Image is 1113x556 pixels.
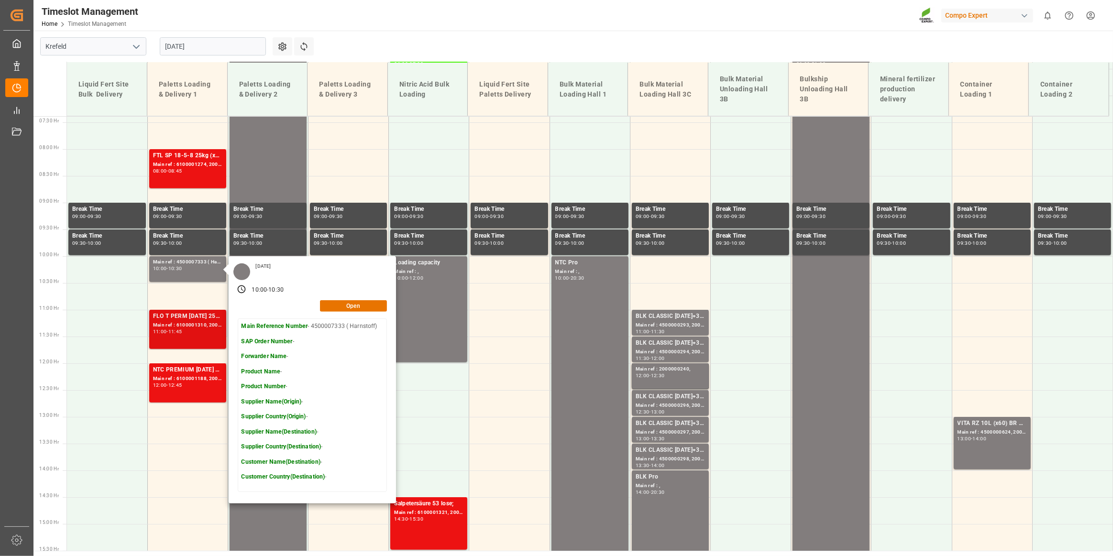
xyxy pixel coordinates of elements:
[39,145,59,150] span: 08:00 Hr
[957,76,1021,103] div: Container Loading 1
[876,70,941,108] div: Mineral fertilizer production delivery
[39,413,59,418] span: 13:00 Hr
[394,241,408,245] div: 09:30
[166,266,168,271] div: -
[716,231,785,241] div: Break Time
[730,214,731,218] div: -
[810,214,812,218] div: -
[1052,241,1053,245] div: -
[39,198,59,204] span: 09:00 Hr
[796,231,866,241] div: Break Time
[973,241,987,245] div: 10:00
[555,276,569,280] div: 10:00
[1053,214,1067,218] div: 09:30
[958,419,1027,428] div: VITA RZ 10L (x60) BR MTO;
[555,205,625,214] div: Break Time
[877,214,891,218] div: 09:00
[153,266,167,271] div: 10:00
[650,410,651,414] div: -
[958,231,1027,241] div: Break Time
[636,241,650,245] div: 09:30
[242,413,306,420] strong: Supplier Country(Origin)
[651,329,665,334] div: 11:30
[731,214,745,218] div: 09:30
[571,276,584,280] div: 20:30
[408,241,409,245] div: -
[394,276,408,280] div: 10:00
[168,169,182,173] div: 08:45
[650,329,651,334] div: -
[877,205,946,214] div: Break Time
[394,205,463,214] div: Break Time
[39,279,59,284] span: 10:30 Hr
[651,356,665,360] div: 12:00
[329,214,343,218] div: 09:30
[166,214,168,218] div: -
[636,348,705,356] div: Main ref : 4500000294, 2000000240;
[242,458,377,467] p: -
[1053,241,1067,245] div: 10:00
[636,231,705,241] div: Break Time
[796,205,866,214] div: Break Time
[314,231,383,241] div: Break Time
[636,428,705,436] div: Main ref : 4500000297, 2000000240;
[235,76,300,103] div: Paletts Loading & Delivery 2
[636,455,705,463] div: Main ref : 4500000298, 2000000240;
[475,76,540,103] div: Liquid Fert Site Paletts Delivery
[153,231,222,241] div: Break Time
[39,493,59,498] span: 14:30 Hr
[408,276,409,280] div: -
[796,241,810,245] div: 09:30
[166,241,168,245] div: -
[242,428,377,436] p: -
[242,338,377,346] p: -
[636,214,650,218] div: 09:00
[268,286,284,294] div: 10:30
[730,241,731,245] div: -
[86,214,88,218] div: -
[636,338,705,348] div: BLK CLASSIC [DATE]+3+TE BULK;
[394,258,463,268] div: Loading capacity
[958,241,971,245] div: 09:30
[636,436,650,441] div: 13:00
[249,214,263,218] div: 09:30
[153,258,222,266] div: Main ref : 4500007333 ( Harnstoff),
[636,321,705,329] div: Main ref : 4500000293, 2000000240;
[636,419,705,428] div: BLK CLASSIC [DATE]+3+TE BULK;
[650,373,651,378] div: -
[636,392,705,402] div: BLK CLASSIC [DATE]+3+TE BULK;
[328,241,329,245] div: -
[242,398,377,406] p: -
[242,322,377,331] p: - 4500007333 ( Harnstoff)
[716,214,730,218] div: 09:00
[39,118,59,123] span: 07:30 Hr
[72,205,142,214] div: Break Time
[490,241,504,245] div: 10:00
[650,241,651,245] div: -
[651,436,665,441] div: 13:30
[168,266,182,271] div: 10:30
[153,383,167,387] div: 12:00
[409,276,423,280] div: 12:00
[39,305,59,311] span: 11:00 Hr
[892,241,906,245] div: 10:00
[877,231,946,241] div: Break Time
[242,368,281,375] strong: Product Name
[555,231,625,241] div: Break Time
[636,482,705,490] div: Main ref : ,
[249,241,263,245] div: 10:00
[1038,231,1107,241] div: Break Time
[651,373,665,378] div: 12:30
[636,402,705,410] div: Main ref : 4500000296, 2000000240;
[958,428,1027,436] div: Main ref : 4500000624, 2000000399;
[233,231,303,241] div: Break Time
[958,214,971,218] div: 09:00
[556,76,620,103] div: Bulk Material Loading Hall 1
[812,241,826,245] div: 10:00
[129,39,143,54] button: open menu
[329,241,343,245] div: 10:00
[314,241,328,245] div: 09:30
[242,382,377,391] p: -
[408,214,409,218] div: -
[973,214,987,218] div: 09:30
